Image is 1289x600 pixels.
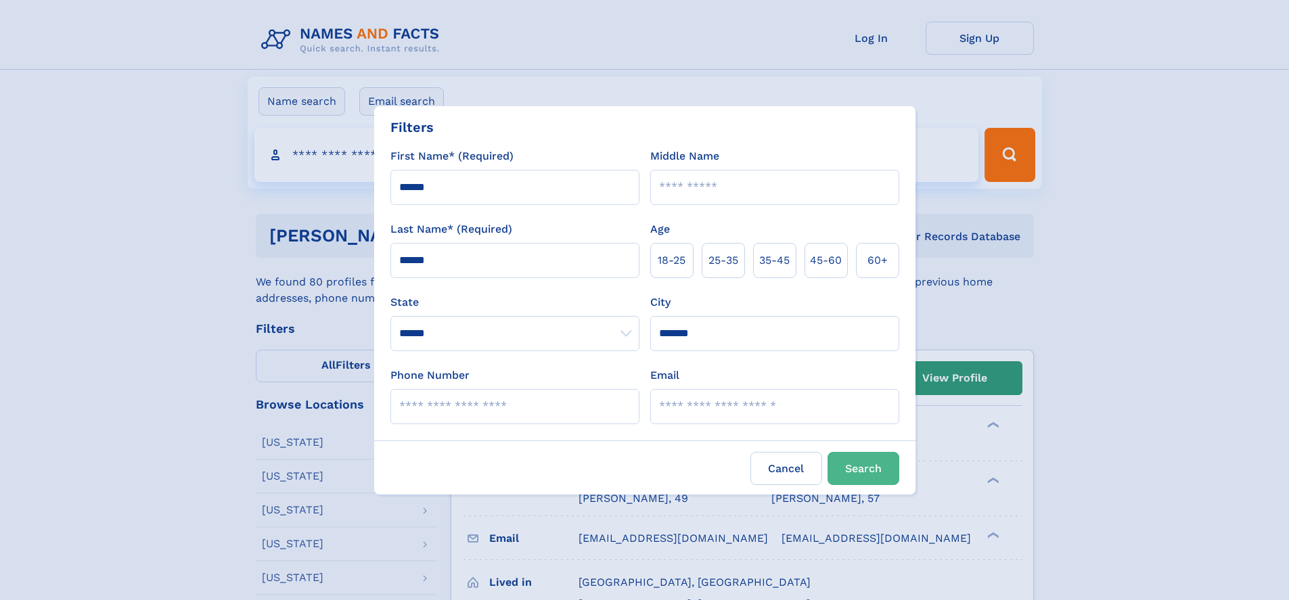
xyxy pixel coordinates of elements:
[650,148,719,164] label: Middle Name
[390,367,470,384] label: Phone Number
[759,252,790,269] span: 35‑45
[750,452,822,485] label: Cancel
[828,452,899,485] button: Search
[658,252,685,269] span: 18‑25
[650,367,679,384] label: Email
[650,221,670,237] label: Age
[810,252,842,269] span: 45‑60
[650,294,671,310] label: City
[390,148,514,164] label: First Name* (Required)
[708,252,738,269] span: 25‑35
[390,294,639,310] label: State
[867,252,888,269] span: 60+
[390,221,512,237] label: Last Name* (Required)
[390,117,434,137] div: Filters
